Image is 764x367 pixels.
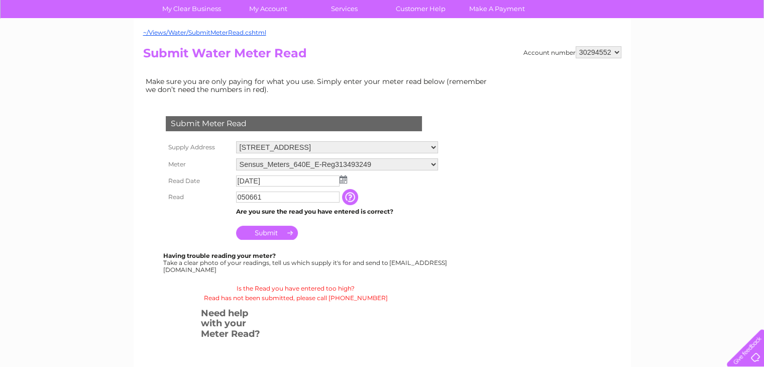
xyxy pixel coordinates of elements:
[163,156,234,173] th: Meter
[340,175,347,183] img: ...
[163,252,449,273] div: Take a clear photo of your readings, tell us which supply it's for and send to [EMAIL_ADDRESS][DO...
[731,43,754,50] a: Log out
[342,189,360,205] input: Information
[143,75,495,96] td: Make sure you are only paying for what you use. Simply enter your meter read below (remember we d...
[201,306,263,344] h3: Need help with your Meter Read?
[27,26,78,57] img: logo.png
[640,43,671,50] a: Telecoms
[612,43,634,50] a: Energy
[163,173,234,189] th: Read Date
[234,205,441,218] td: Are you sure the read you have entered is correct?
[143,284,449,303] p: Is the Read you have entered too high? Read has not been submitted, please call [PHONE_NUMBER]
[163,139,234,156] th: Supply Address
[145,6,620,49] div: Clear Business is a trading name of Verastar Limited (registered in [GEOGRAPHIC_DATA] No. 3667643...
[143,29,266,36] a: ~/Views/Water/SubmitMeterRead.cshtml
[575,5,644,18] a: 0333 014 3131
[236,226,298,240] input: Submit
[166,116,422,131] div: Submit Meter Read
[697,43,722,50] a: Contact
[163,252,276,259] b: Having trouble reading your meter?
[163,189,234,205] th: Read
[677,43,691,50] a: Blog
[523,46,621,58] div: Account number
[143,46,621,65] h2: Submit Water Meter Read
[587,43,606,50] a: Water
